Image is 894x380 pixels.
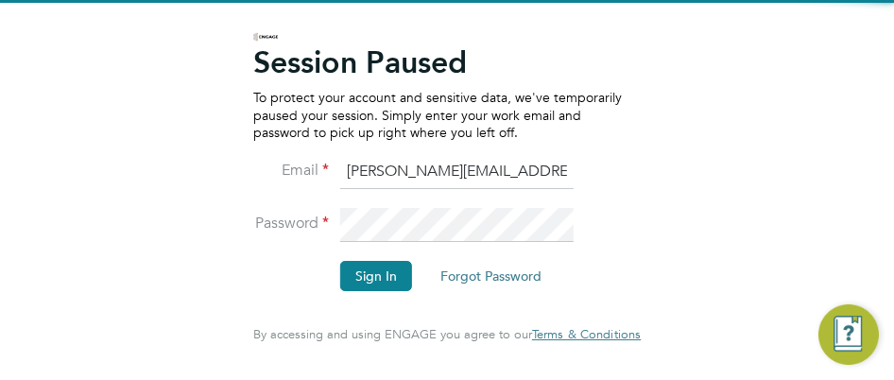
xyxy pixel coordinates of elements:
button: Forgot Password [425,261,557,291]
button: Sign In [340,261,412,291]
button: Engage Resource Center [818,304,879,365]
label: Email [253,161,329,181]
input: Enter your work email... [340,155,574,189]
h2: Session Paused [253,43,622,81]
a: Terms & Conditions [532,327,641,342]
span: Terms & Conditions [532,326,641,342]
span: By accessing and using ENGAGE you agree to our [253,326,641,342]
label: Password [253,214,329,233]
p: To protect your account and sensitive data, we've temporarily paused your session. Simply enter y... [253,89,622,141]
